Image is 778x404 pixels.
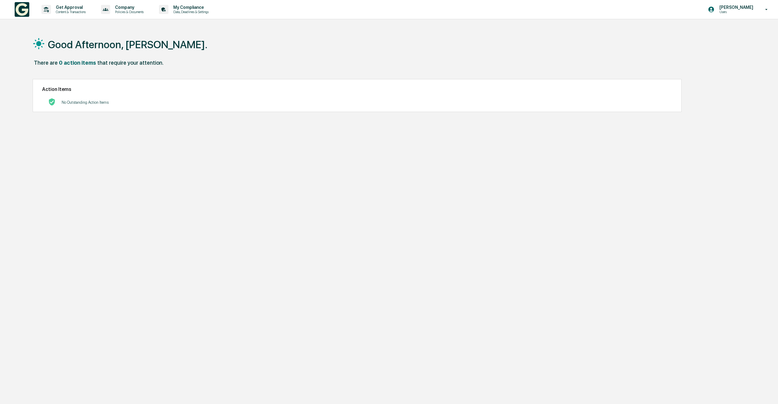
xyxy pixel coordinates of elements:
[42,86,672,92] h2: Action Items
[62,100,109,105] p: No Outstanding Action Items
[715,10,756,14] p: Users
[51,10,89,14] p: Content & Transactions
[48,98,56,106] img: No Actions logo
[97,60,164,66] div: that require your attention.
[48,38,207,51] h1: Good Afternoon, [PERSON_NAME].
[34,60,58,66] div: There are
[715,5,756,10] p: [PERSON_NAME]
[110,5,147,10] p: Company
[168,10,212,14] p: Data, Deadlines & Settings
[51,5,89,10] p: Get Approval
[168,5,212,10] p: My Compliance
[15,2,29,17] img: logo
[59,60,96,66] div: 0 action items
[110,10,147,14] p: Policies & Documents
